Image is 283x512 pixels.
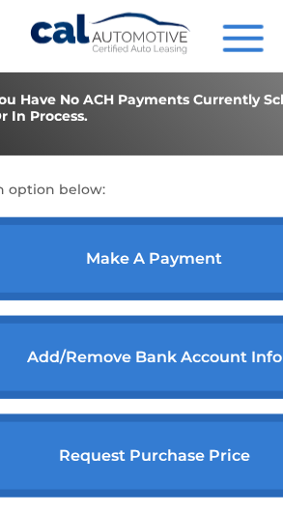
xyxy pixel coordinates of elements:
[29,13,193,61] a: Cal Automotive
[223,25,264,57] button: Menu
